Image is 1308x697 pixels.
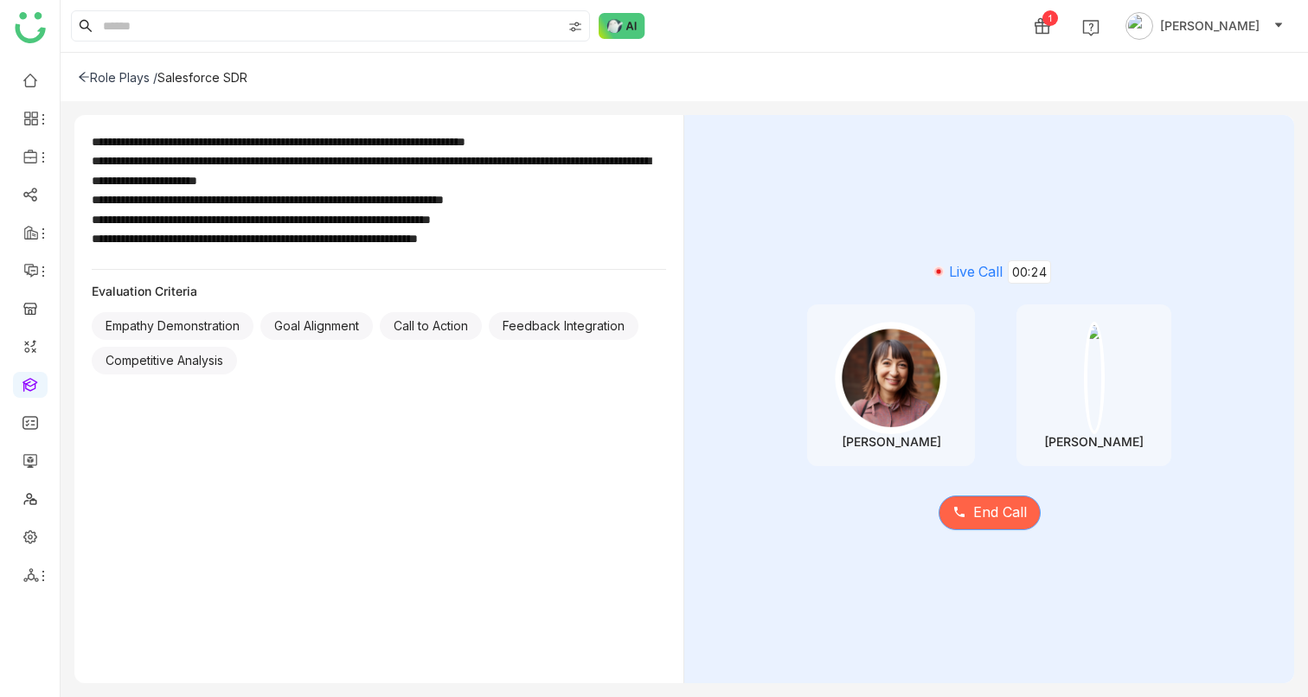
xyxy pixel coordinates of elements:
[260,312,373,340] div: Goal Alignment
[1044,434,1144,449] div: [PERSON_NAME]
[1160,16,1260,35] span: [PERSON_NAME]
[835,322,947,434] img: female-person.png
[92,312,253,340] div: Empathy Demonstration
[928,261,949,282] img: live
[711,260,1267,284] div: Live Call
[1082,19,1100,36] img: help.svg
[1122,12,1287,40] button: [PERSON_NAME]
[92,284,666,298] div: Evaluation Criteria
[842,434,941,449] div: [PERSON_NAME]
[568,20,582,34] img: search-type.svg
[1042,10,1058,26] div: 1
[157,70,247,85] div: Salesforce SDR
[1125,12,1153,40] img: avatar
[973,502,1027,523] span: End Call
[1008,260,1051,284] span: 00:24
[489,312,638,340] div: Feedback Integration
[15,12,46,43] img: logo
[599,13,645,39] img: ask-buddy-normal.svg
[78,70,157,85] div: Role Plays /
[939,496,1041,530] button: End Call
[92,347,237,374] div: Competitive Analysis
[1084,322,1105,434] img: 684a9d79de261c4b36a3e13b
[380,312,482,340] div: Call to Action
